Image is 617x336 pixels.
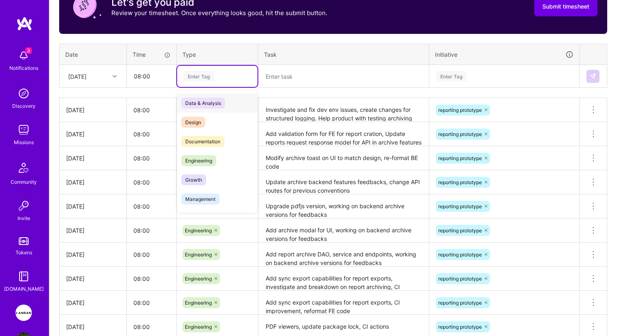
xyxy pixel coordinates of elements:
[438,300,482,306] span: reporting prototype
[258,44,429,65] th: Task
[4,285,44,293] div: [DOMAIN_NAME]
[68,72,87,80] div: [DATE]
[127,123,176,145] input: HH:MM
[127,268,176,289] input: HH:MM
[12,102,36,110] div: Discovery
[181,136,224,147] span: Documentation
[127,65,176,87] input: HH:MM
[259,147,428,169] textarea: Modify archive toast on UI to match design, re-format BE code
[259,267,428,290] textarea: Add sync export capabilities for report exports, investigate and breakdown on report archiving, C...
[590,73,596,80] img: Submit
[259,219,428,242] textarea: Add archive modal for UI, working on backend archive versions for feedbacks
[14,158,33,178] img: Community
[438,251,482,258] span: reporting prototype
[9,64,38,72] div: Notifications
[438,131,482,137] span: reporting prototype
[127,147,176,169] input: HH:MM
[438,227,482,234] span: reporting prototype
[435,50,574,59] div: Initiative
[66,226,120,235] div: [DATE]
[25,47,32,54] span: 3
[185,251,212,258] span: Engineering
[438,155,482,161] span: reporting prototype
[185,276,212,282] span: Engineering
[181,194,220,205] span: Management
[66,274,120,283] div: [DATE]
[127,196,176,217] input: HH:MM
[438,203,482,209] span: reporting prototype
[66,298,120,307] div: [DATE]
[66,250,120,259] div: [DATE]
[259,123,428,145] textarea: Add validation form for FE for report cration, Update reports request response model for API in a...
[181,98,225,109] span: Data & Analysis
[127,171,176,193] input: HH:MM
[16,122,32,138] img: teamwork
[66,154,120,162] div: [DATE]
[16,268,32,285] img: guide book
[185,324,212,330] span: Engineering
[181,117,205,128] span: Design
[181,174,206,185] span: Growth
[438,324,482,330] span: reporting prototype
[18,214,30,223] div: Invite
[16,305,32,321] img: Langan: AI-Copilot for Environmental Site Assessment
[66,106,120,114] div: [DATE]
[259,243,428,266] textarea: Add report archive DAO, service and endpoints, working on backend archive versions for feedbacks
[438,276,482,282] span: reporting prototype
[127,244,176,265] input: HH:MM
[133,50,171,59] div: Time
[259,291,428,314] textarea: Add sync export capabilities for report exports, CI improvement, reformat FE code
[127,99,176,121] input: HH:MM
[184,70,214,82] div: Enter Tag
[111,9,327,17] p: Review your timesheet. Once everything looks good, hit the submit button.
[19,237,29,245] img: tokens
[438,179,482,185] span: reporting prototype
[259,195,428,218] textarea: Upgrade pdfjs version, working on backend archive versions for feedbacks
[16,248,32,257] div: Tokens
[542,2,589,11] span: Submit timesheet
[181,155,216,166] span: Engineering
[127,292,176,314] input: HH:MM
[259,99,428,121] textarea: Investigate and fix dev env issues, create changes for structured logging. Help product with test...
[16,198,32,214] img: Invite
[177,44,258,65] th: Type
[66,130,120,138] div: [DATE]
[113,74,117,78] i: icon Chevron
[185,300,212,306] span: Engineering
[185,227,212,234] span: Engineering
[259,171,428,194] textarea: Update archive backend features feedbacks, change API routes for previous conventions
[13,305,34,321] a: Langan: AI-Copilot for Environmental Site Assessment
[438,107,482,113] span: reporting prototype
[66,202,120,211] div: [DATE]
[127,220,176,241] input: HH:MM
[16,16,33,31] img: logo
[11,178,37,186] div: Community
[60,44,127,65] th: Date
[16,47,32,64] img: bell
[66,178,120,187] div: [DATE]
[436,70,466,82] div: Enter Tag
[16,85,32,102] img: discovery
[66,323,120,331] div: [DATE]
[14,138,34,147] div: Missions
